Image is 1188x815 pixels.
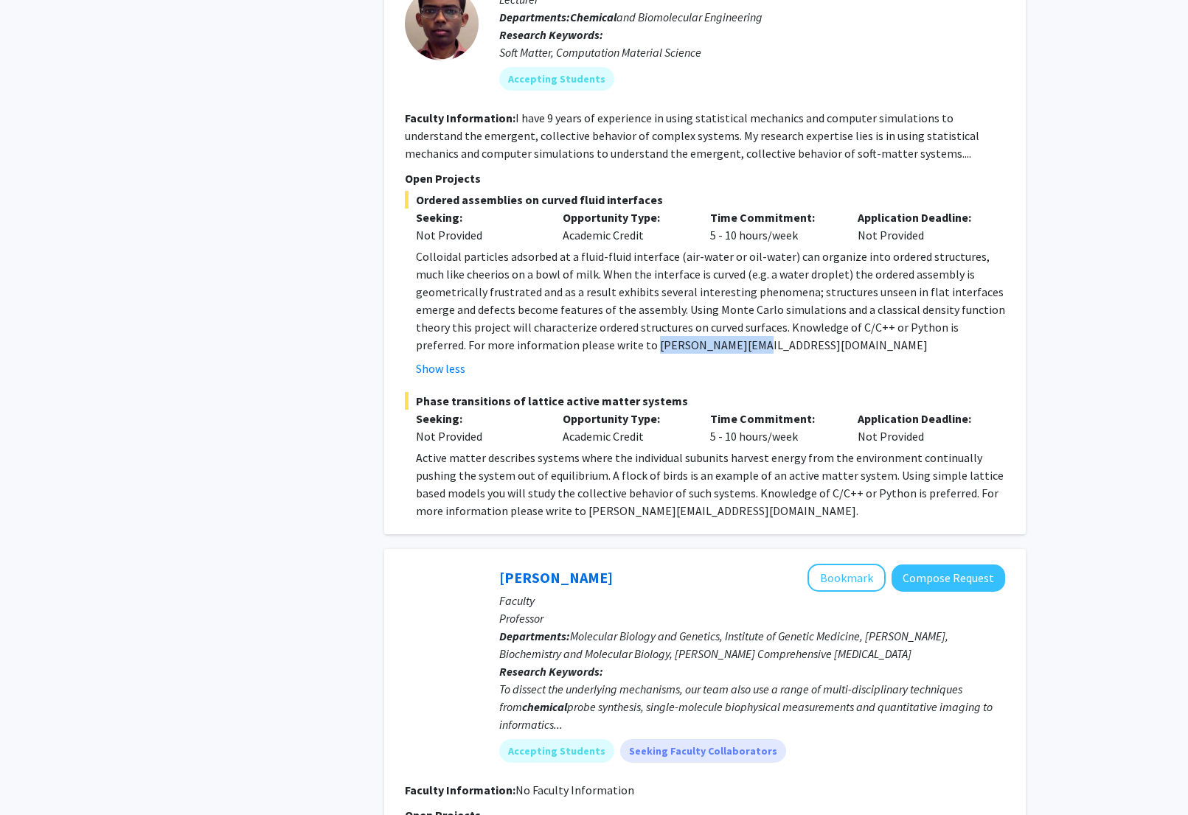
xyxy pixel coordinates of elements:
[416,209,541,226] p: Seeking:
[416,427,541,445] div: Not Provided
[563,410,688,427] p: Opportunity Type:
[570,10,763,24] span: and Biomolecular Engineering
[710,410,836,427] p: Time Commitment:
[499,10,570,24] b: Departments:
[552,209,699,244] div: Academic Credit
[405,191,1005,209] span: Ordered assemblies on curved fluid interfaces
[499,568,613,587] a: [PERSON_NAME]
[699,209,847,244] div: 5 - 10 hours/week
[499,67,614,91] mat-chip: Accepting Students
[522,699,567,714] b: chemical
[892,564,1005,592] button: Compose Request to Anthony K. L. Leung
[563,209,688,226] p: Opportunity Type:
[847,410,994,445] div: Not Provided
[499,629,570,643] b: Departments:
[405,111,979,161] fg-read-more: I have 9 years of experience in using statistical mechanics and computer simulations to understan...
[499,592,1005,609] p: Faculty
[405,783,515,797] b: Faculty Information:
[416,248,1005,354] p: Colloidal particles adsorbed at a fluid-fluid interface (air-water or oil-water) can organize int...
[858,410,983,427] p: Application Deadline:
[499,739,614,763] mat-chip: Accepting Students
[416,449,1005,520] p: Active matter describes systems where the individual subunits harvest energy from the environment...
[699,410,847,445] div: 5 - 10 hours/week
[620,739,786,763] mat-chip: Seeking Faculty Collaborators
[499,629,948,661] span: Molecular Biology and Genetics, Institute of Genetic Medicine, [PERSON_NAME], Biochemistry and Mo...
[570,10,616,24] b: Chemical
[405,392,1005,410] span: Phase transitions of lattice active matter systems
[499,680,1005,733] div: To dissect the underlying mechanisms, our team also use a range of multi-disciplinary techniques ...
[405,111,515,125] b: Faculty Information:
[552,410,699,445] div: Academic Credit
[416,360,465,377] button: Show less
[499,27,603,42] b: Research Keywords:
[807,564,886,592] button: Add Anthony K. L. Leung to Bookmarks
[405,169,1005,187] p: Open Projects
[499,664,603,679] b: Research Keywords:
[11,749,63,804] iframe: Chat
[499,43,1005,61] div: Soft Matter, Computation Material Science
[710,209,836,226] p: Time Commitment:
[847,209,994,244] div: Not Provided
[515,783,634,797] span: No Faculty Information
[416,410,541,427] p: Seeking:
[499,609,1005,627] p: Professor
[416,226,541,244] div: Not Provided
[858,209,983,226] p: Application Deadline:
